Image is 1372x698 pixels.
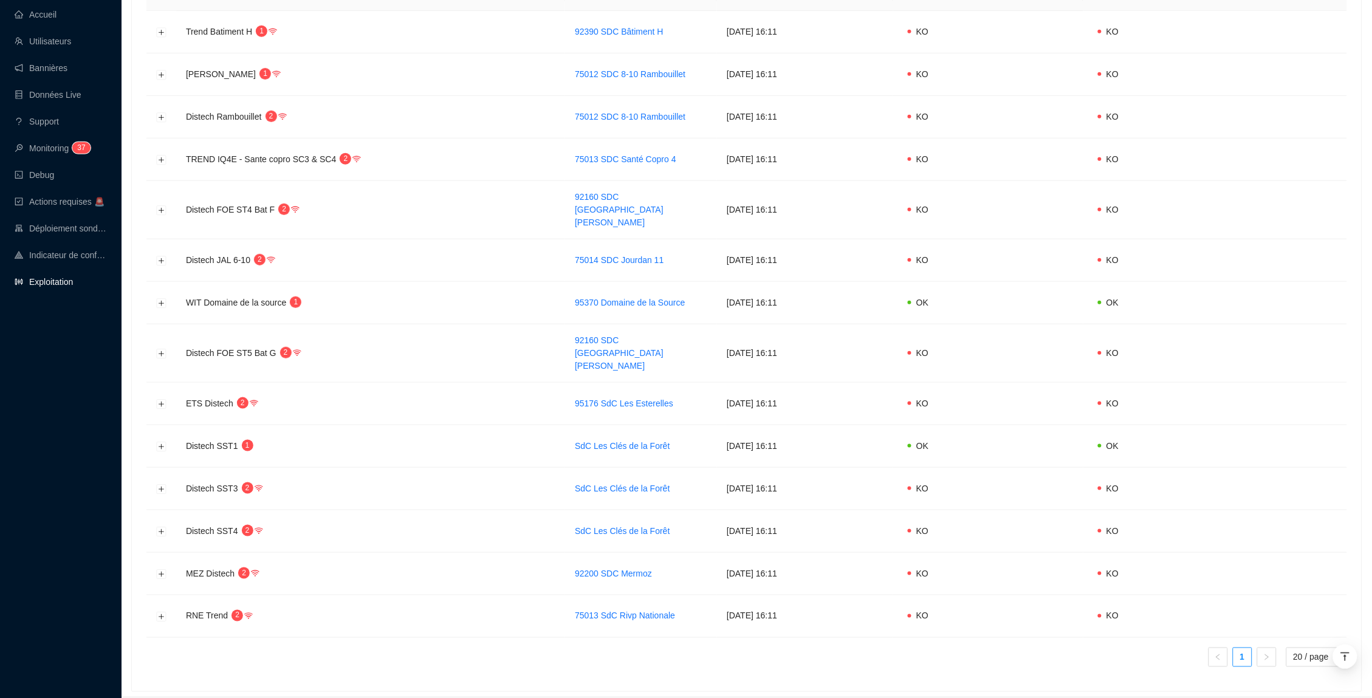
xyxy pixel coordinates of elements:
[575,255,664,265] a: 75014 SDC Jourdan 11
[237,397,249,409] sup: 2
[575,399,673,408] a: 95176 SdC Les Esterelles
[255,484,263,493] span: wifi
[290,296,301,308] sup: 1
[575,69,685,79] a: 75012 SDC 8-10 Rambouillet
[575,441,670,451] a: SdC Les Clés de la Forêt
[916,112,928,121] span: KO
[157,484,166,494] button: Développer la ligne
[1294,648,1340,666] span: 20 / page
[1286,648,1347,667] div: taille de la page
[157,442,166,451] button: Développer la ligne
[157,256,166,265] button: Développer la ligne
[157,349,166,358] button: Développer la ligne
[1106,348,1119,358] span: KO
[340,153,351,165] sup: 2
[245,484,250,492] span: 2
[269,112,273,120] span: 2
[1106,399,1119,408] span: KO
[717,468,893,510] td: [DATE] 16:11
[157,399,166,409] button: Développer la ligne
[717,324,893,383] td: [DATE] 16:11
[266,111,277,122] sup: 2
[1257,648,1277,667] li: Page suivante
[352,155,361,163] span: wifi
[291,205,300,214] span: wifi
[575,484,670,493] a: SdC Les Clés de la Forêt
[251,569,259,578] span: wifi
[1257,648,1277,667] button: right
[916,569,928,578] span: KO
[186,569,235,578] span: MEZ Distech
[186,27,252,36] span: Trend Batiment H
[278,204,290,215] sup: 2
[242,569,246,577] span: 2
[72,142,90,154] sup: 37
[280,347,292,358] sup: 2
[916,484,928,493] span: KO
[916,611,928,621] span: KO
[284,348,288,357] span: 2
[916,526,928,536] span: KO
[717,553,893,595] td: [DATE] 16:11
[1106,154,1119,164] span: KO
[916,298,928,307] span: OK
[186,348,276,358] span: Distech FOE ST5 Bat G
[717,139,893,181] td: [DATE] 16:11
[717,181,893,239] td: [DATE] 16:11
[242,482,253,494] sup: 2
[1106,569,1119,578] span: KO
[1106,255,1119,265] span: KO
[235,611,239,620] span: 2
[575,569,652,578] a: 92200 SDC Mermoz
[1106,27,1119,36] span: KO
[186,298,286,307] span: WIT Domaine de la source
[269,27,277,36] span: wifi
[717,425,893,468] td: [DATE] 16:11
[242,440,253,451] sup: 1
[244,612,253,620] span: wifi
[717,383,893,425] td: [DATE] 16:11
[1215,654,1222,661] span: left
[238,567,250,579] sup: 2
[15,90,81,100] a: databaseDonnées Live
[157,298,166,308] button: Développer la ligne
[15,10,57,19] a: homeAccueil
[267,256,275,264] span: wifi
[242,525,253,536] sup: 2
[717,239,893,282] td: [DATE] 16:11
[157,569,166,579] button: Développer la ligne
[15,36,71,46] a: teamUtilisateurs
[256,26,267,37] sup: 1
[916,69,928,79] span: KO
[15,224,107,233] a: clusterDéploiement sondes
[157,155,166,165] button: Développer la ligne
[157,205,166,215] button: Développer la ligne
[575,154,676,164] a: 75013 SDC Santé Copro 4
[1106,611,1119,621] span: KO
[15,277,73,287] a: slidersExploitation
[245,526,250,535] span: 2
[1209,648,1228,667] button: left
[293,349,301,357] span: wifi
[717,282,893,324] td: [DATE] 16:11
[344,154,348,163] span: 2
[717,11,893,53] td: [DATE] 16:11
[157,527,166,536] button: Développer la ligne
[916,27,928,36] span: KO
[186,526,238,536] span: Distech SST4
[575,526,670,536] a: SdC Les Clés de la Forêt
[575,27,664,36] a: 92390 SDC Bâtiment H
[1106,112,1119,121] span: KO
[575,298,685,307] a: 95370 Domaine de la Source
[272,70,281,78] span: wifi
[29,197,105,207] span: Actions requises 🚨
[255,527,263,535] span: wifi
[15,117,59,126] a: questionSupport
[157,112,166,122] button: Développer la ligne
[157,612,166,621] button: Développer la ligne
[186,484,238,493] span: Distech SST3
[916,399,928,408] span: KO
